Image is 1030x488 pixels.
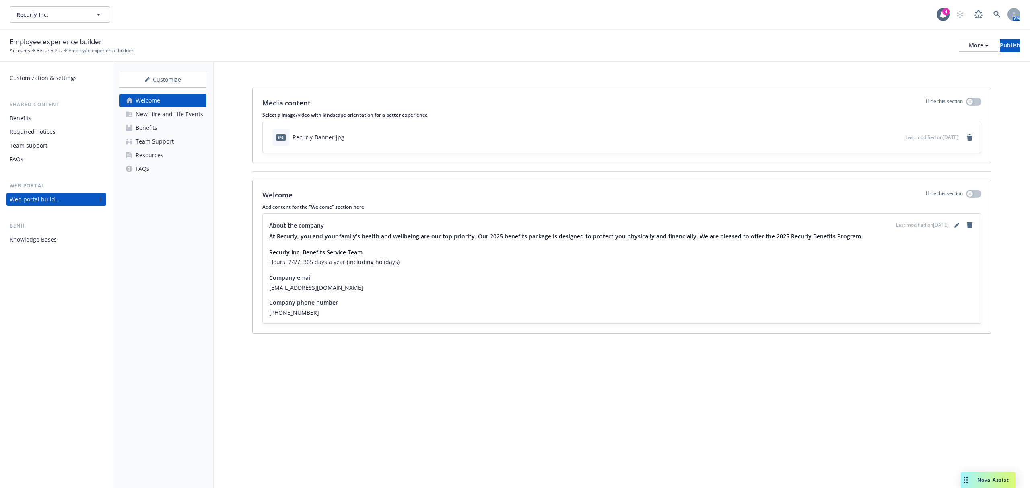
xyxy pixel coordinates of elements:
div: New Hire and Life Events [136,108,203,121]
div: Team Support [136,135,174,148]
a: Welcome [119,94,206,107]
p: Hide this section [926,98,963,108]
a: Recurly Inc. [37,47,62,54]
a: Accounts [10,47,30,54]
div: FAQs [10,153,23,166]
a: Web portal builder [6,193,106,206]
a: editPencil [952,220,962,230]
a: remove [965,220,974,230]
a: Benefits [6,112,106,125]
a: Customization & settings [6,72,106,84]
strong: Recurly Inc. Benefits Service Team [269,248,363,256]
a: FAQs [6,153,106,166]
div: Benefits [10,112,31,125]
span: Last modified on [DATE] [896,221,949,229]
div: Welcome [136,94,160,107]
span: Nova Assist [977,476,1009,483]
button: Nova Assist [961,472,1016,488]
div: Knowledge Bases [10,233,57,246]
div: FAQs [136,162,149,175]
a: New Hire and Life Events [119,108,206,121]
div: Shared content [6,100,106,109]
span: Company phone number [269,298,338,307]
span: Recurly Inc. [16,10,86,19]
span: [PHONE_NUMBER] [269,308,974,317]
a: Knowledge Bases [6,233,106,246]
a: Search [989,6,1005,23]
a: remove [965,133,974,142]
div: Benefits [136,121,157,134]
button: Recurly Inc. [10,6,110,23]
a: Start snowing [952,6,968,23]
a: Benefits [119,121,206,134]
span: jpg [276,134,286,140]
strong: At Recurly, you and your family’s health and wellbeing are our top priority. Our 2025 benefits pa... [269,232,863,240]
div: Web portal [6,182,106,190]
div: Benji [6,222,106,230]
a: Team Support [119,135,206,148]
p: Media content [262,98,311,108]
span: Last modified on [DATE] [906,134,958,141]
div: 4 [942,8,950,15]
div: Customize [119,72,206,87]
div: Recurly-Banner.jpg [293,133,344,141]
span: Company email [269,273,312,282]
button: preview file [895,133,902,141]
p: Add content for the "Welcome" section here [262,203,981,210]
div: Resources [136,149,163,162]
button: Customize [119,72,206,88]
p: Welcome [262,190,293,200]
div: Web portal builder [10,193,60,206]
a: FAQs [119,162,206,175]
p: Hide this section [926,190,963,200]
a: Team support [6,139,106,152]
a: Required notices [6,125,106,138]
div: Team support [10,139,47,152]
button: download file [882,133,889,141]
span: Employee experience builder [68,47,134,54]
div: Customization & settings [10,72,77,84]
a: Resources [119,149,206,162]
h6: Hours: 24/7, 365 days a year (including holidays)​ [269,257,974,267]
div: More [969,39,989,51]
p: Select a image/video with landscape orientation for a better experience [262,111,981,118]
a: Report a Bug [970,6,987,23]
div: Drag to move [961,472,971,488]
span: About the company [269,221,324,230]
div: Required notices [10,125,56,138]
button: Publish [1000,39,1020,52]
span: [EMAIL_ADDRESS][DOMAIN_NAME] [269,283,974,292]
button: More [959,39,998,52]
span: Employee experience builder [10,37,102,47]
